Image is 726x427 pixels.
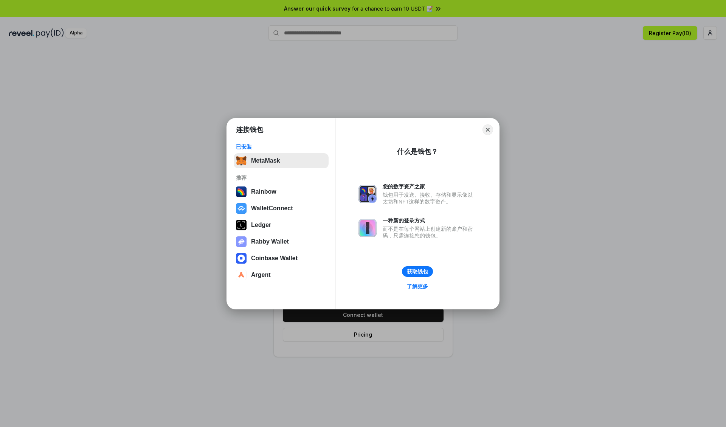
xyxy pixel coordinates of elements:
[236,220,247,230] img: svg+xml,%3Csvg%20xmlns%3D%22http%3A%2F%2Fwww.w3.org%2F2000%2Fsvg%22%20width%3D%2228%22%20height%3...
[251,255,298,262] div: Coinbase Wallet
[407,268,428,275] div: 获取钱包
[251,157,280,164] div: MetaMask
[236,143,326,150] div: 已安装
[402,281,433,291] a: 了解更多
[236,186,247,197] img: svg+xml,%3Csvg%20width%3D%22120%22%20height%3D%22120%22%20viewBox%3D%220%200%20120%20120%22%20fil...
[234,251,329,266] button: Coinbase Wallet
[251,188,276,195] div: Rainbow
[236,253,247,264] img: svg+xml,%3Csvg%20width%3D%2228%22%20height%3D%2228%22%20viewBox%3D%220%200%2028%2028%22%20fill%3D...
[234,267,329,283] button: Argent
[236,174,326,181] div: 推荐
[236,125,263,134] h1: 连接钱包
[234,234,329,249] button: Rabby Wallet
[251,205,293,212] div: WalletConnect
[234,153,329,168] button: MetaMask
[383,217,476,224] div: 一种新的登录方式
[358,185,377,203] img: svg+xml,%3Csvg%20xmlns%3D%22http%3A%2F%2Fwww.w3.org%2F2000%2Fsvg%22%20fill%3D%22none%22%20viewBox...
[407,283,428,290] div: 了解更多
[383,183,476,190] div: 您的数字资产之家
[383,225,476,239] div: 而不是在每个网站上创建新的账户和密码，只需连接您的钱包。
[234,184,329,199] button: Rainbow
[402,266,433,277] button: 获取钱包
[482,124,493,135] button: Close
[383,191,476,205] div: 钱包用于发送、接收、存储和显示像以太坊和NFT这样的数字资产。
[397,147,438,156] div: 什么是钱包？
[251,272,271,278] div: Argent
[236,203,247,214] img: svg+xml,%3Csvg%20width%3D%2228%22%20height%3D%2228%22%20viewBox%3D%220%200%2028%2028%22%20fill%3D...
[236,236,247,247] img: svg+xml,%3Csvg%20xmlns%3D%22http%3A%2F%2Fwww.w3.org%2F2000%2Fsvg%22%20fill%3D%22none%22%20viewBox...
[236,270,247,280] img: svg+xml,%3Csvg%20width%3D%2228%22%20height%3D%2228%22%20viewBox%3D%220%200%2028%2028%22%20fill%3D...
[358,219,377,237] img: svg+xml,%3Csvg%20xmlns%3D%22http%3A%2F%2Fwww.w3.org%2F2000%2Fsvg%22%20fill%3D%22none%22%20viewBox...
[234,217,329,233] button: Ledger
[251,238,289,245] div: Rabby Wallet
[234,201,329,216] button: WalletConnect
[236,155,247,166] img: svg+xml,%3Csvg%20fill%3D%22none%22%20height%3D%2233%22%20viewBox%3D%220%200%2035%2033%22%20width%...
[251,222,271,228] div: Ledger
